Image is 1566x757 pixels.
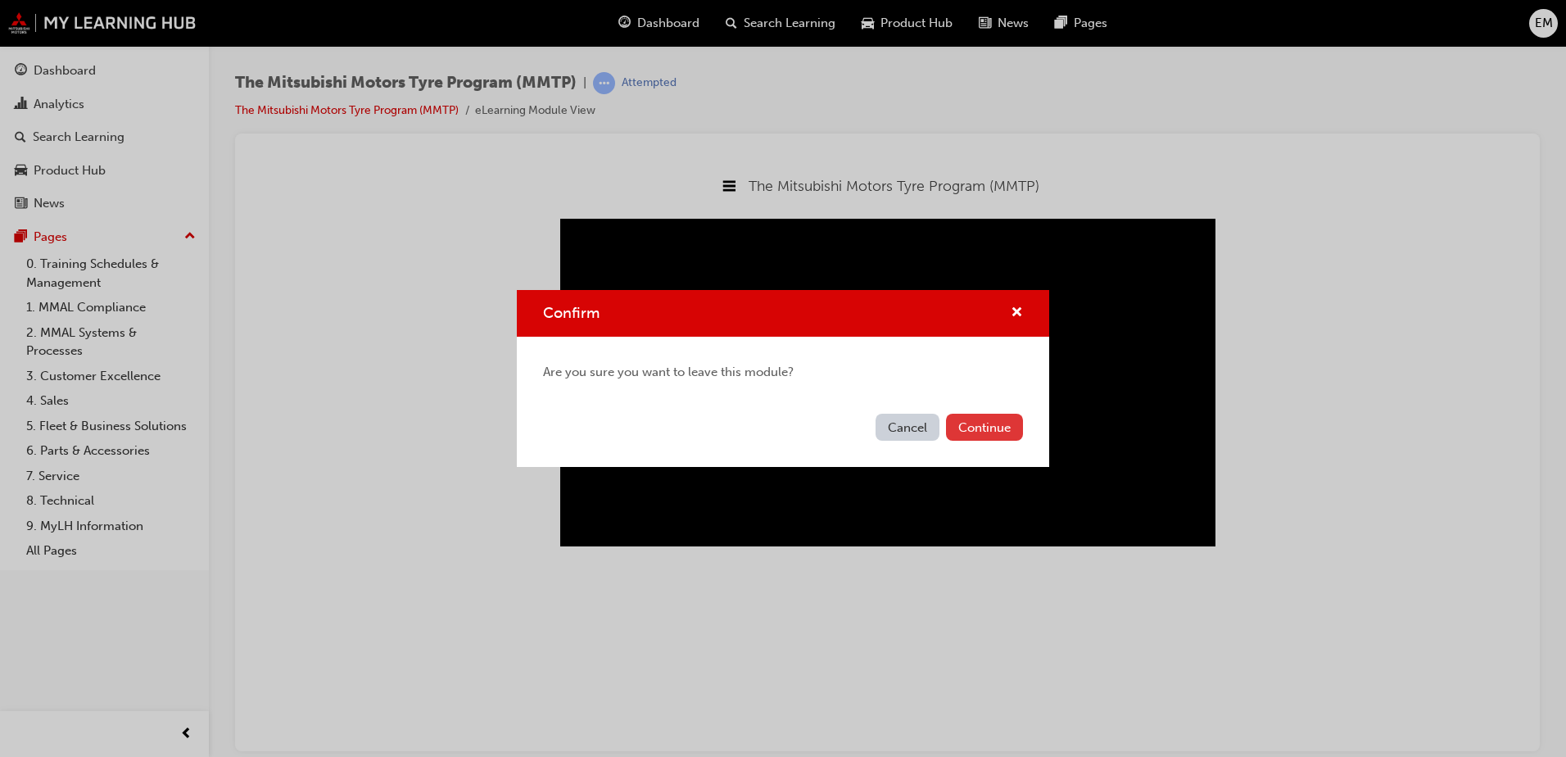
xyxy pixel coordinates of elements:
span: The Mitsubishi Motors Tyre Program (MMTP) [500,17,791,35]
span: Confirm [543,304,600,322]
button: Continue [946,414,1023,441]
div: Are you sure you want to leave this module? [517,337,1049,408]
button: Cancel [876,414,939,441]
button: cross-icon [1011,303,1023,324]
span: cross-icon [1011,306,1023,321]
div: Confirm [517,290,1049,467]
video: Sorry, your browser does not support embedded videos. [312,59,967,387]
